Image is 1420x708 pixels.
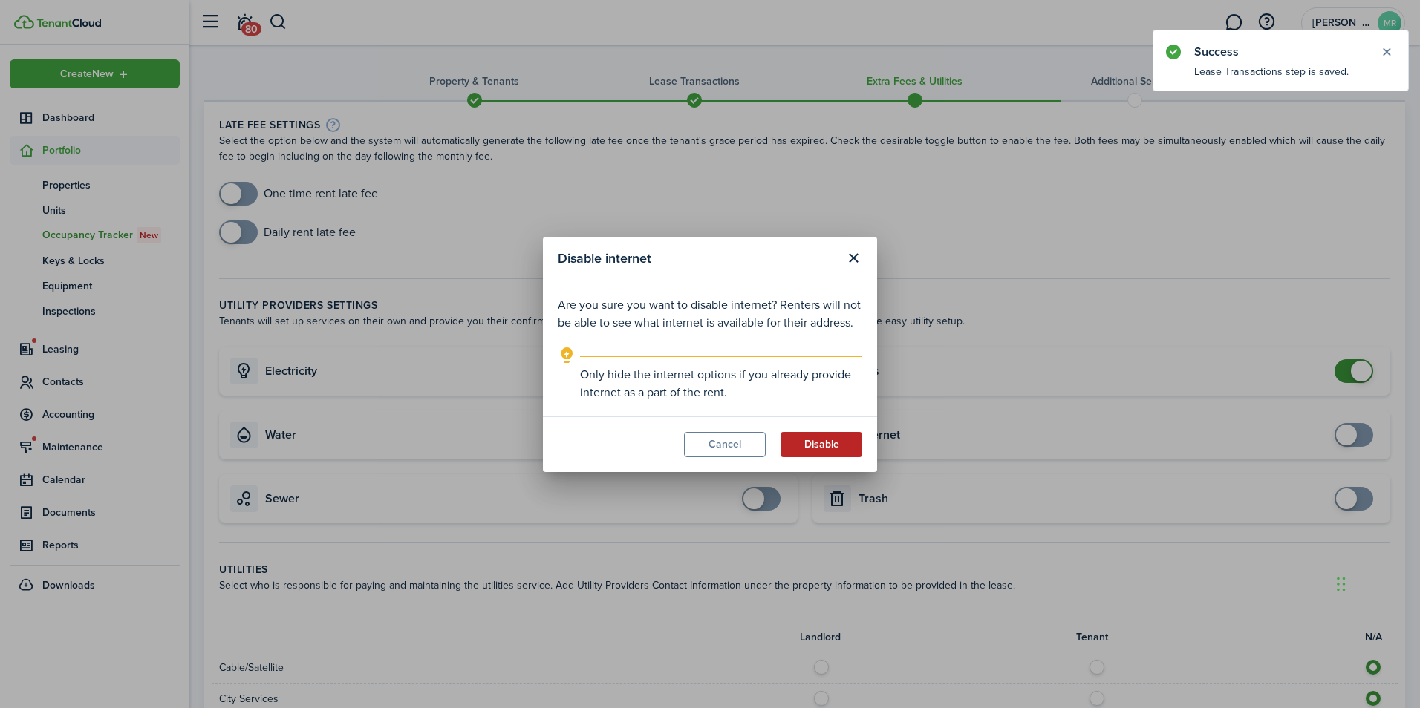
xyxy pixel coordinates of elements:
button: Disable [781,432,862,457]
iframe: Chat Widget [1332,547,1407,618]
div: Drag [1337,562,1346,606]
notify-title: Success [1194,43,1365,61]
explanation-description: Only hide the internet options if you already provide internet as a part of the rent. [580,366,862,401]
button: Close notify [1376,42,1397,62]
notify-body: Lease Transactions step is saved. [1153,64,1408,91]
p: Are you sure you want to disable internet? Renters will not be able to see what internet is avail... [558,296,862,332]
i: outline [558,347,576,364]
modal-title: Disable internet [558,244,837,273]
button: Close modal [841,246,866,271]
button: Cancel [684,432,766,457]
